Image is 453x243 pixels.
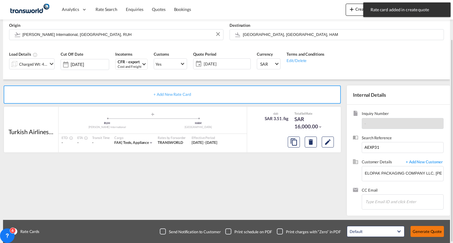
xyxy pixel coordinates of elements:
span: [DATE] - [DATE] [192,140,217,145]
div: Send Notification to Customer [169,229,220,234]
span: Quotes [152,7,165,12]
md-chips-wrap: Chips container. Enter the text area, then type text, and press enter to add a chip. [364,195,443,208]
input: Enter Customer Details [365,166,443,180]
span: Analytics [62,6,79,12]
div: + Add New Rate Card [4,85,341,104]
div: Transit Time [92,135,110,140]
md-input-container: King Khaled International, Riyadh, RUH [9,29,223,40]
div: RUH [62,121,153,125]
span: FAK [114,140,123,145]
md-icon: assets/icons/custom/copyQuote.svg [290,138,297,146]
md-checkbox: Checkbox No Ink [160,228,220,234]
span: Sell [301,112,306,115]
span: TRANSWORLD [158,140,183,145]
button: Edit [322,137,334,148]
div: ETA [77,135,86,140]
span: Load Details [9,52,38,57]
span: Enquiries [126,7,143,12]
span: | [121,140,122,145]
input: Chips input. [365,195,426,208]
span: Terms and Conditions [287,52,324,57]
div: SAR 16,000.00 [294,116,325,130]
div: Edit/Delete [287,57,324,63]
div: Cargo [114,135,153,140]
span: Cut Off Date [61,52,83,57]
div: slab [263,111,289,116]
button: Copy [288,137,300,148]
iframe: Chat [5,211,26,234]
md-select: Select Currency: ﷼ SARSaudi Arabia Riyal [257,58,280,69]
div: Turkish Airlines Inc. [8,127,54,136]
span: Rate Search [96,7,117,12]
div: - [92,140,110,145]
span: Search Reference [362,135,444,142]
button: icon-plus 400-fgCreate Quote [346,4,382,16]
div: Total Rate [294,111,325,116]
button: Delete [305,137,317,148]
div: [PERSON_NAME] International [62,125,153,129]
div: tools, appliance [114,140,149,145]
md-select: Select Incoterms: CFR - export Cost and Freight [115,59,148,70]
md-icon: Estimated Time Of Departure [68,136,71,140]
md-input-container: Hamburg, Hamburg, HAM [230,29,444,40]
span: Quote Period [193,52,216,57]
md-icon: icon-chevron-down [318,125,322,129]
md-icon: icon-chevron-down [149,141,153,145]
div: Print schedule on PDF [234,229,272,234]
span: [DATE] [204,61,249,67]
input: Select [71,62,109,67]
div: Charged Wt: 4,560.00 KG [19,60,48,68]
span: [DATE] [202,60,250,68]
span: Rate Cards [17,229,39,234]
button: Generate Quote [411,226,444,237]
div: CFR - export [118,60,141,64]
div: SAR 3.51 /kg [265,116,289,122]
span: - [62,140,63,145]
input: Enter search reference [362,142,444,153]
div: TRANSWORLD [158,140,186,145]
span: CC Email [362,187,444,194]
md-icon: icon-chevron-down [48,60,55,68]
md-icon: icon-plus 400-fg [348,5,355,13]
span: - [364,121,366,126]
span: Incoterms [115,52,133,57]
div: Default [350,229,362,234]
button: Clear Input [213,30,223,39]
div: Internal Details [347,85,450,104]
div: Cost and Freight [118,64,141,69]
md-icon: Estimated Time Of Arrival [82,136,86,140]
md-icon: Chargeable Weight [33,52,38,57]
span: Customs [154,52,169,57]
span: Destination [230,23,250,28]
div: Print charges with “Zero” in PDF [286,229,341,234]
span: - [77,140,79,145]
span: Customer Details [362,159,403,166]
md-checkbox: Checkbox No Ink [225,228,272,234]
span: + Add New Customer [403,159,444,166]
div: Rates by Forwarder [158,135,186,140]
div: ETD [62,135,71,140]
md-icon: assets/icons/custom/roll-o-plane.svg [149,113,156,116]
span: Origin [9,23,20,28]
span: Bookings [174,7,191,12]
div: Effective Period [192,135,217,140]
span: SAR [260,61,274,67]
img: 1a84b2306ded11f09c1219774cd0a0fe.png [9,3,50,16]
input: Search by Door/Airport [243,29,441,40]
md-select: Select Customs: Yes [154,58,187,69]
span: Inquiry Number [362,111,444,118]
span: Currency [257,52,273,57]
div: HAM [153,121,244,125]
div: [GEOGRAPHIC_DATA] [153,125,244,129]
md-checkbox: Checkbox No Ink [277,228,341,234]
span: + Add New Rate Card [153,92,191,97]
md-icon: icon-calendar [193,60,201,68]
span: Rate card added in create quote [369,7,445,13]
input: Search by Door/Airport [22,29,220,40]
div: Charged Wt: 4,560.00 KGicon-chevron-down [9,58,55,69]
div: 13 Aug 2025 - 20 Aug 2025 [192,140,217,145]
div: Yes [156,62,162,67]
